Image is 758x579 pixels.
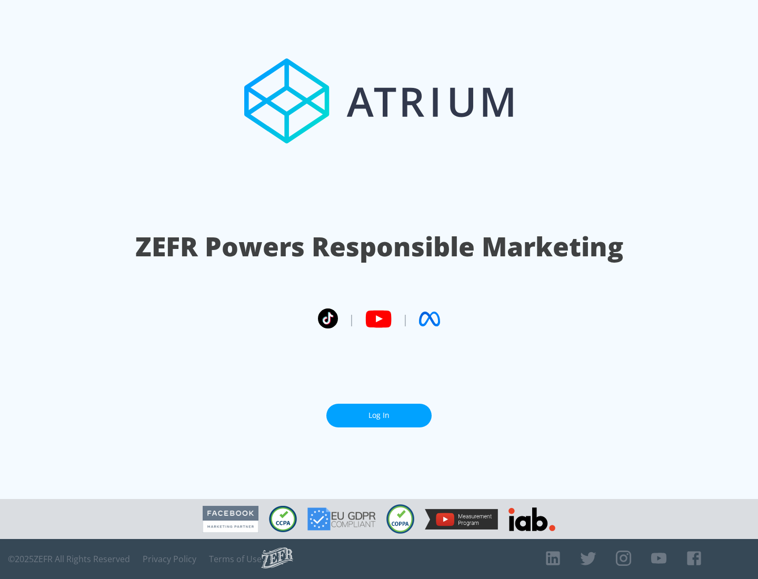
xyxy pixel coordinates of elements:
a: Log In [326,404,432,427]
img: Facebook Marketing Partner [203,506,258,533]
span: © 2025 ZEFR All Rights Reserved [8,554,130,564]
img: GDPR Compliant [307,507,376,531]
span: | [348,311,355,327]
a: Privacy Policy [143,554,196,564]
h1: ZEFR Powers Responsible Marketing [135,228,623,265]
span: | [402,311,408,327]
img: COPPA Compliant [386,504,414,534]
a: Terms of Use [209,554,262,564]
img: YouTube Measurement Program [425,509,498,530]
img: CCPA Compliant [269,506,297,532]
img: IAB [508,507,555,531]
